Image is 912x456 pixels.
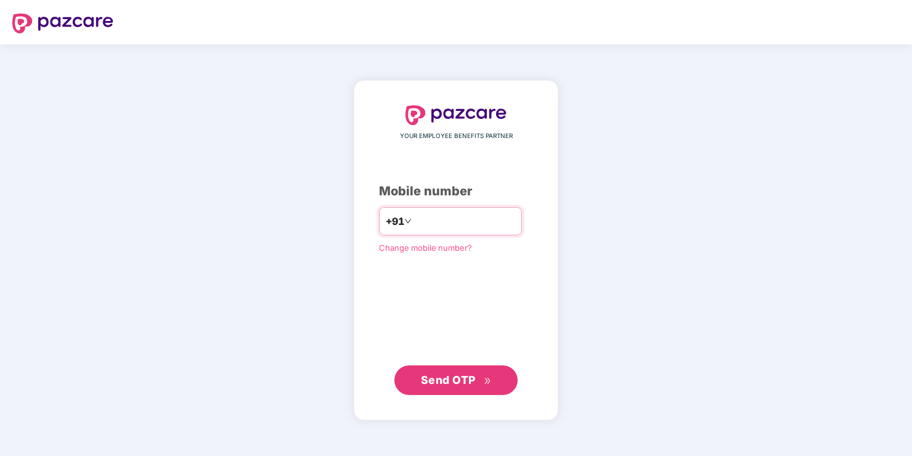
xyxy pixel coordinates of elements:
[386,214,404,229] span: +91
[421,373,476,386] span: Send OTP
[379,182,533,201] div: Mobile number
[379,243,472,253] a: Change mobile number?
[484,377,492,385] span: double-right
[12,14,113,33] img: logo
[400,131,513,141] span: YOUR EMPLOYEE BENEFITS PARTNER
[404,218,412,225] span: down
[405,105,507,125] img: logo
[394,365,518,395] button: Send OTPdouble-right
